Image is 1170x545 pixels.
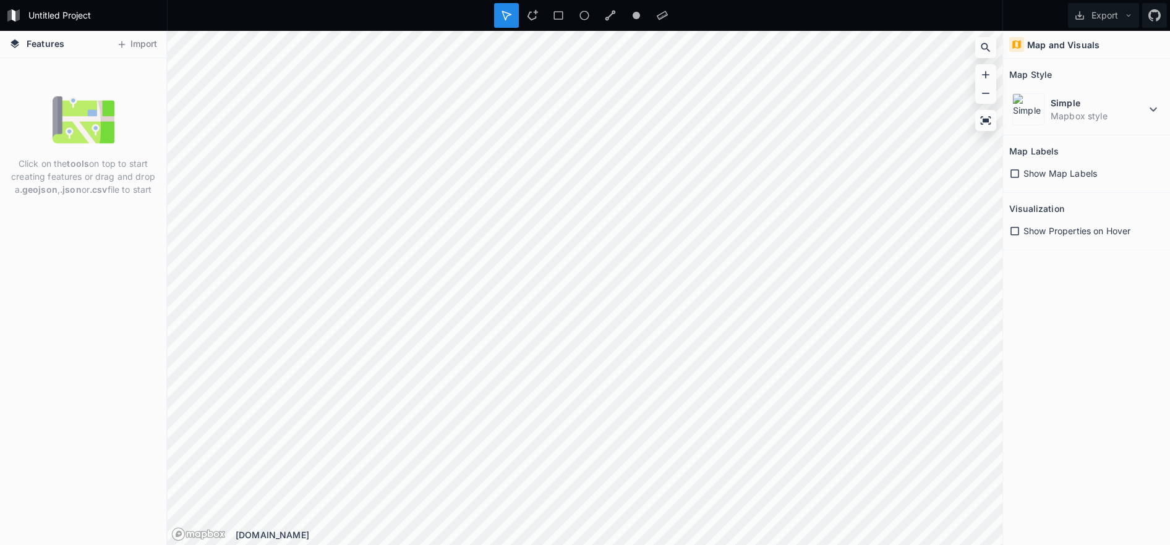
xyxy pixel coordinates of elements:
h2: Map Style [1009,65,1052,84]
p: Click on the on top to start creating features or drag and drop a , or file to start [9,157,157,196]
h2: Visualization [1009,199,1064,218]
a: Mapbox logo [171,527,226,541]
dt: Simple [1051,96,1146,109]
button: Export [1068,3,1139,28]
strong: .geojson [20,184,58,195]
img: Simple [1012,93,1044,125]
strong: .csv [90,184,108,195]
div: [DOMAIN_NAME] [236,528,1002,541]
img: empty [53,89,114,151]
dd: Mapbox style [1051,109,1146,122]
h4: Map and Visuals [1027,38,1100,51]
h2: Map Labels [1009,142,1059,161]
button: Import [110,35,163,54]
span: Show Properties on Hover [1023,224,1130,237]
span: Show Map Labels [1023,167,1097,180]
strong: tools [67,158,89,169]
strong: .json [60,184,82,195]
span: Features [27,37,64,50]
